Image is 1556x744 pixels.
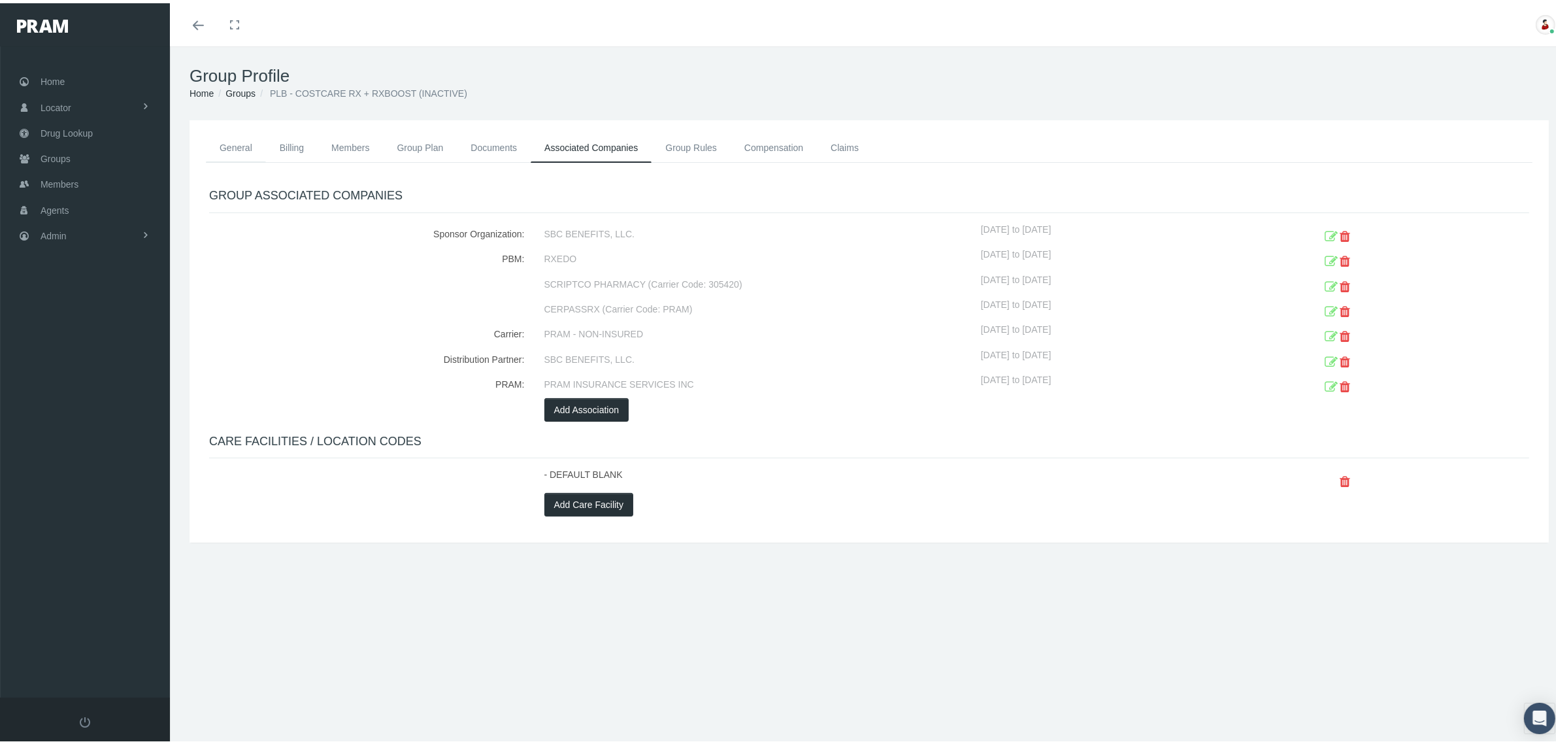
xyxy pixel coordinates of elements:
[535,244,981,269] div: RXEDO
[981,294,1249,319] div: [DATE] to [DATE]
[199,345,535,369] div: Distribution Partner:
[41,220,67,245] span: Admin
[41,169,78,194] span: Members
[209,186,1529,200] h4: GROUP ASSOCIATED COMPANIES
[652,130,731,159] a: Group Rules
[17,16,68,29] img: PRAM_20_x_78.png
[981,369,1249,394] div: [DATE] to [DATE]
[544,395,629,418] button: Add Association
[981,219,1249,244] div: [DATE] to [DATE]
[41,66,65,91] span: Home
[535,219,981,244] div: SBC BENEFITS, LLC.
[535,294,981,319] div: CERPASSRX (Carrier Code: PRAM)
[199,319,535,344] div: Carrier:
[535,464,981,489] div: - DEFAULT BLANK
[731,130,817,159] a: Compensation
[535,319,981,344] div: PRAM - NON-INSURED
[41,195,69,220] span: Agents
[41,92,71,117] span: Locator
[981,319,1249,344] div: [DATE] to [DATE]
[225,85,256,95] a: Groups
[457,130,531,159] a: Documents
[535,269,981,294] div: SCRIPTCO PHARMACY (Carrier Code: 305420)
[1536,12,1555,31] img: S_Profile_Picture_701.jpg
[190,85,214,95] a: Home
[1524,700,1555,731] div: Open Intercom Messenger
[199,244,535,269] div: PBM:
[535,369,981,394] div: PRAM INSURANCE SERVICES INC
[817,130,872,159] a: Claims
[981,269,1249,294] div: [DATE] to [DATE]
[41,118,93,143] span: Drug Lookup
[270,85,467,95] span: PLB - COSTCARE RX + RXBOOST (INACTIVE)
[384,130,457,159] a: Group Plan
[209,431,1529,446] h4: CARE FACILITIES / LOCATION CODES
[41,143,71,168] span: Groups
[266,130,318,159] a: Billing
[981,244,1249,269] div: [DATE] to [DATE]
[190,63,1549,83] h1: Group Profile
[531,130,652,160] a: Associated Companies
[199,219,535,244] div: Sponsor Organization:
[199,369,535,394] div: PRAM:
[981,345,1249,369] div: [DATE] to [DATE]
[318,130,383,159] a: Members
[544,490,634,513] button: Add Care Facility
[535,345,981,369] div: SBC BENEFITS, LLC.
[206,130,266,159] a: General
